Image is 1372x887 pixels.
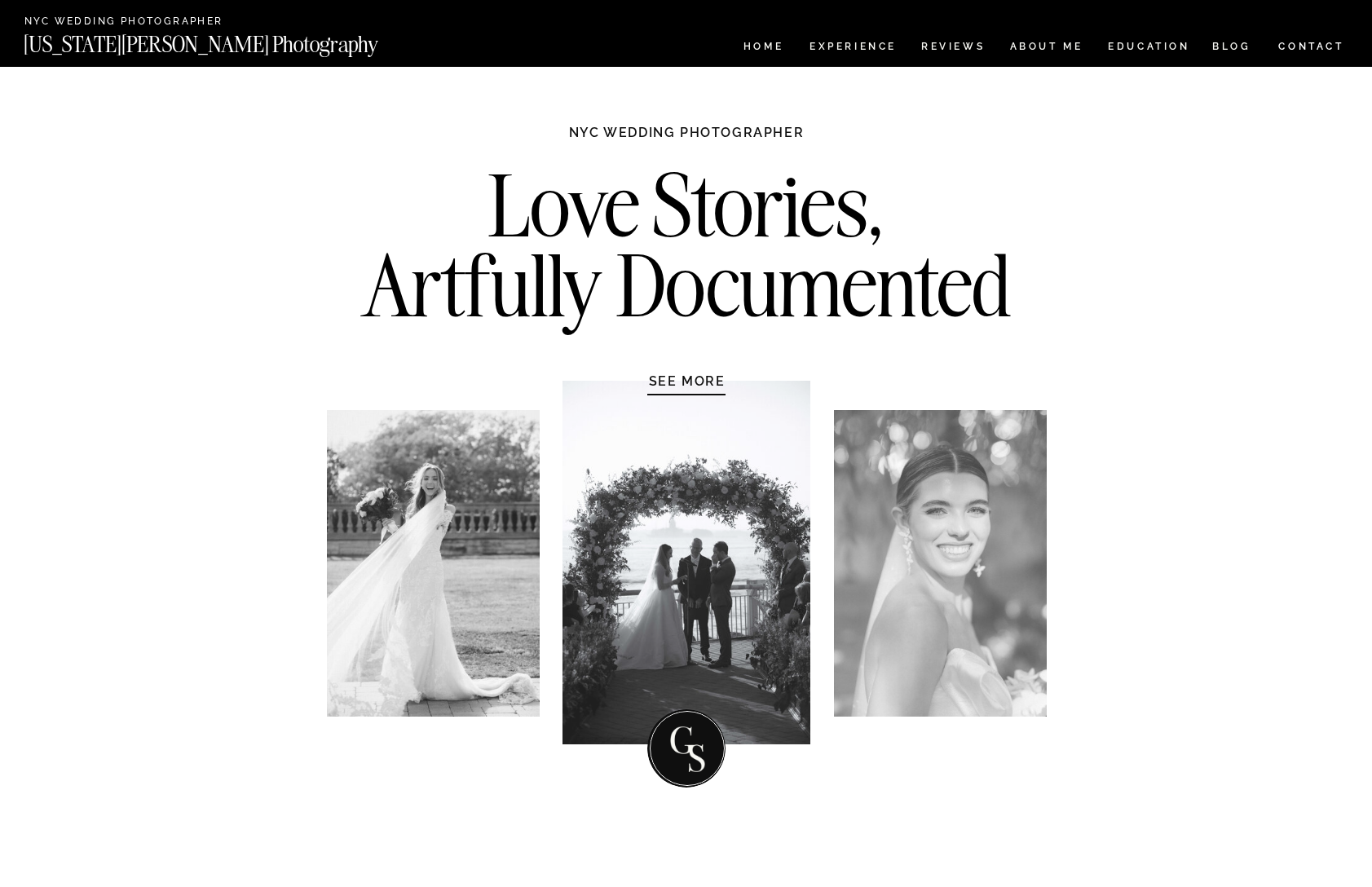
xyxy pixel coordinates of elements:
h1: NYC WEDDING PHOTOGRAPHER [534,124,840,157]
a: EDUCATION [1106,42,1192,55]
a: BLOG [1212,42,1251,55]
a: CONTACT [1277,38,1345,55]
h2: Love Stories, Artfully Documented [345,165,1029,337]
a: HOME [740,42,787,55]
a: Experience [810,42,895,55]
a: NYC Wedding Photographer [24,16,270,29]
a: SEE MORE [610,373,765,389]
a: [US_STATE][PERSON_NAME] Photography [24,33,433,47]
a: ABOUT ME [1009,42,1083,55]
a: REVIEWS [921,42,982,55]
